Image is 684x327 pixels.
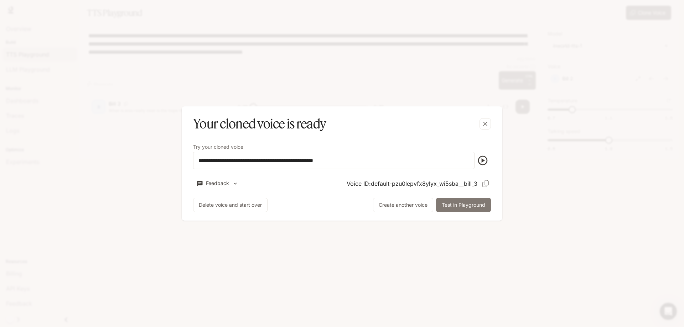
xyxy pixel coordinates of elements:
[193,178,242,189] button: Feedback
[373,198,433,212] button: Create another voice
[436,198,491,212] button: Test in Playground
[193,144,243,149] p: Try your cloned voice
[347,179,477,188] p: Voice ID: default-pzu0lepvfx8ylyx_wi5sba__bill_3
[193,115,326,133] h5: Your cloned voice is ready
[193,198,268,212] button: Delete voice and start over
[480,178,491,189] button: Copy Voice ID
